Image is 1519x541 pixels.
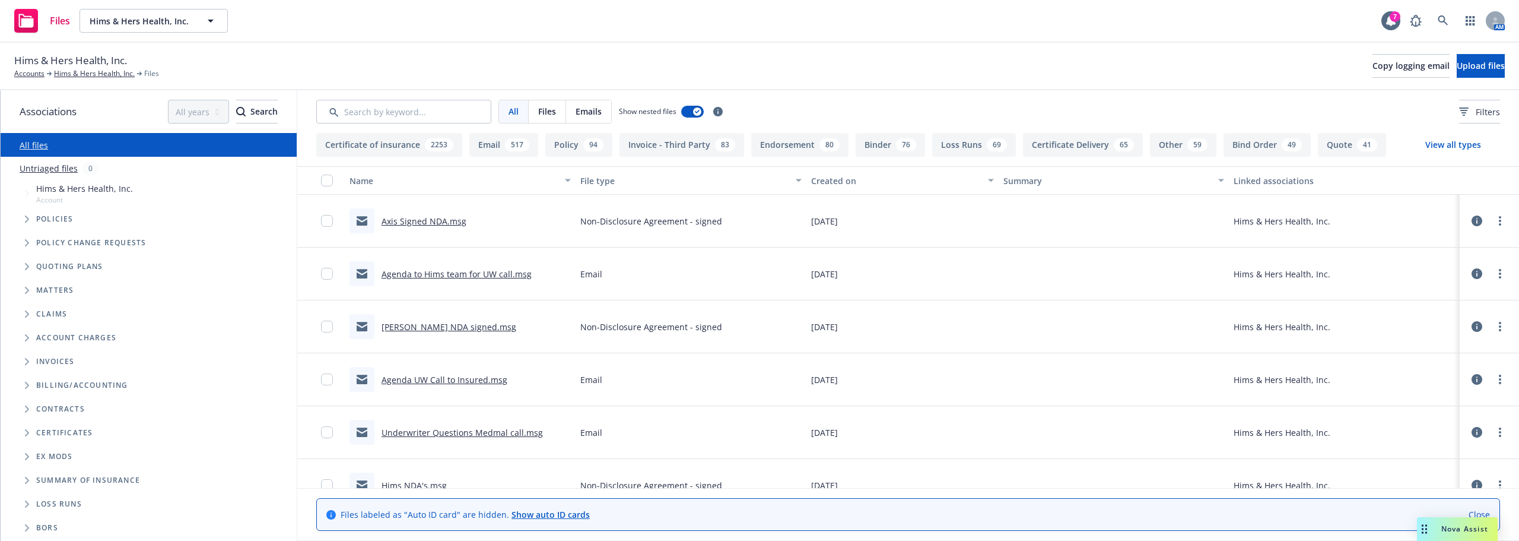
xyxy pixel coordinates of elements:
[321,321,333,333] input: Toggle Row Selected
[511,509,590,520] a: Show auto ID cards
[580,374,602,386] span: Email
[505,138,529,151] div: 517
[316,133,462,157] button: Certificate of insurance
[580,479,722,492] span: Non-Disclosure Agreement - signed
[932,133,1016,157] button: Loss Runs
[341,508,590,521] span: Files labeled as "Auto ID card" are hidden.
[469,133,538,157] button: Email
[425,138,453,151] div: 2253
[14,68,45,79] a: Accounts
[1441,524,1488,534] span: Nova Assist
[36,216,74,223] span: Policies
[576,166,806,195] button: File type
[811,426,838,439] span: [DATE]
[509,105,519,118] span: All
[36,287,74,294] span: Matters
[1404,9,1428,33] a: Report a Bug
[576,105,602,118] span: Emails
[580,426,602,439] span: Email
[321,215,333,227] input: Toggle Row Selected
[1417,517,1498,541] button: Nova Assist
[1318,133,1386,157] button: Quote
[545,133,612,157] button: Policy
[811,374,838,386] span: [DATE]
[1493,214,1507,228] a: more
[1150,133,1216,157] button: Other
[1390,11,1400,22] div: 7
[1493,372,1507,387] a: more
[751,133,849,157] button: Endorsement
[1493,478,1507,492] a: more
[80,9,228,33] button: Hims & Hers Health, Inc.
[382,268,532,280] a: Agenda to Hims team for UW call.msg
[236,100,278,124] button: SearchSearch
[1229,166,1460,195] button: Linked associations
[36,453,72,460] span: Ex Mods
[583,138,603,151] div: 94
[806,166,999,195] button: Created on
[36,406,85,413] span: Contracts
[144,68,159,79] span: Files
[811,215,838,227] span: [DATE]
[36,239,146,246] span: Policy change requests
[9,4,75,37] a: Files
[349,175,558,187] div: Name
[856,133,925,157] button: Binder
[1493,267,1507,281] a: more
[896,138,916,151] div: 76
[715,138,735,151] div: 83
[1234,321,1330,333] div: Hims & Hers Health, Inc.
[1003,175,1212,187] div: Summary
[345,166,576,195] button: Name
[1459,106,1500,118] span: Filters
[811,479,838,492] span: [DATE]
[321,479,333,491] input: Toggle Row Selected
[1372,60,1450,71] span: Copy logging email
[999,166,1229,195] button: Summary
[82,162,98,175] div: 0
[811,268,838,280] span: [DATE]
[36,477,140,484] span: Summary of insurance
[54,68,135,79] a: Hims & Hers Health, Inc.
[1457,54,1505,78] button: Upload files
[236,100,278,123] div: Search
[382,480,447,491] a: Hims NDA's.msg
[811,175,981,187] div: Created on
[36,501,82,508] span: Loss Runs
[14,53,127,68] span: Hims & Hers Health, Inc.
[1023,133,1143,157] button: Certificate Delivery
[36,195,133,205] span: Account
[382,321,516,333] a: [PERSON_NAME] NDA signed.msg
[619,133,744,157] button: Invoice - Third Party
[36,334,116,341] span: Account charges
[1357,138,1377,151] div: 41
[1234,268,1330,280] div: Hims & Hers Health, Inc.
[382,427,543,438] a: Underwriter Questions Medmal call.msg
[1187,138,1207,151] div: 59
[1406,133,1500,157] button: View all types
[50,16,70,26] span: Files
[1234,479,1330,492] div: Hims & Hers Health, Inc.
[580,268,602,280] span: Email
[90,15,192,27] span: Hims & Hers Health, Inc.
[20,104,77,119] span: Associations
[36,263,103,270] span: Quoting plans
[1234,426,1330,439] div: Hims & Hers Health, Inc.
[321,268,333,280] input: Toggle Row Selected
[619,106,676,116] span: Show nested files
[1282,138,1302,151] div: 49
[819,138,840,151] div: 80
[1234,374,1330,386] div: Hims & Hers Health, Inc.
[20,162,78,175] a: Untriaged files
[1224,133,1311,157] button: Bind Order
[987,138,1007,151] div: 69
[1234,175,1455,187] div: Linked associations
[538,105,556,118] span: Files
[1,180,297,374] div: Tree Example
[1114,138,1134,151] div: 65
[36,182,133,195] span: Hims & Hers Health, Inc.
[36,382,128,389] span: Billing/Accounting
[36,429,93,436] span: Certificates
[316,100,491,124] input: Search by keyword...
[1493,425,1507,439] a: more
